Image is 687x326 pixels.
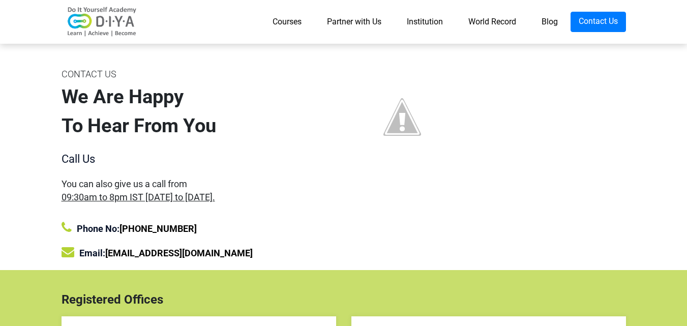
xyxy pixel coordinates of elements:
a: Institution [394,12,456,32]
a: Partner with Us [314,12,394,32]
div: You can also give us a call from [62,177,336,203]
a: World Record [456,12,529,32]
div: CONTACT US [62,66,336,82]
span: 09:30am to 8pm IST [DATE] to [DATE]. [62,192,215,202]
div: We Are Happy To Hear From You [62,82,336,140]
div: Registered Offices [54,290,634,309]
a: [EMAIL_ADDRESS][DOMAIN_NAME] [105,248,253,258]
img: logo-v2.png [62,7,143,37]
a: Contact Us [571,12,626,32]
a: [PHONE_NUMBER] [120,223,197,234]
a: Courses [260,12,314,32]
div: Call Us [62,151,336,167]
div: Phone No: [62,221,336,235]
a: Blog [529,12,571,32]
div: Email: [62,246,336,260]
img: contact%2Bus%2Bimage.jpg [351,66,453,168]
